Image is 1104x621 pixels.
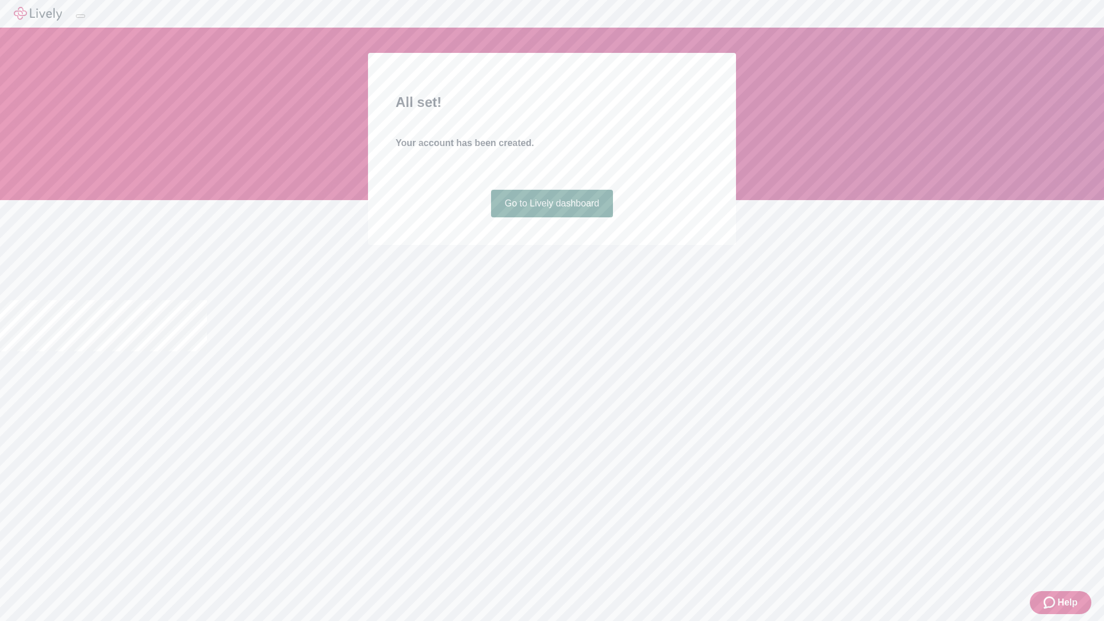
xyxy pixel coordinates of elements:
[14,7,62,21] img: Lively
[1030,591,1091,614] button: Zendesk support iconHelp
[396,136,708,150] h4: Your account has been created.
[396,92,708,113] h2: All set!
[1057,596,1078,609] span: Help
[491,190,614,217] a: Go to Lively dashboard
[1044,596,1057,609] svg: Zendesk support icon
[76,14,85,18] button: Log out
